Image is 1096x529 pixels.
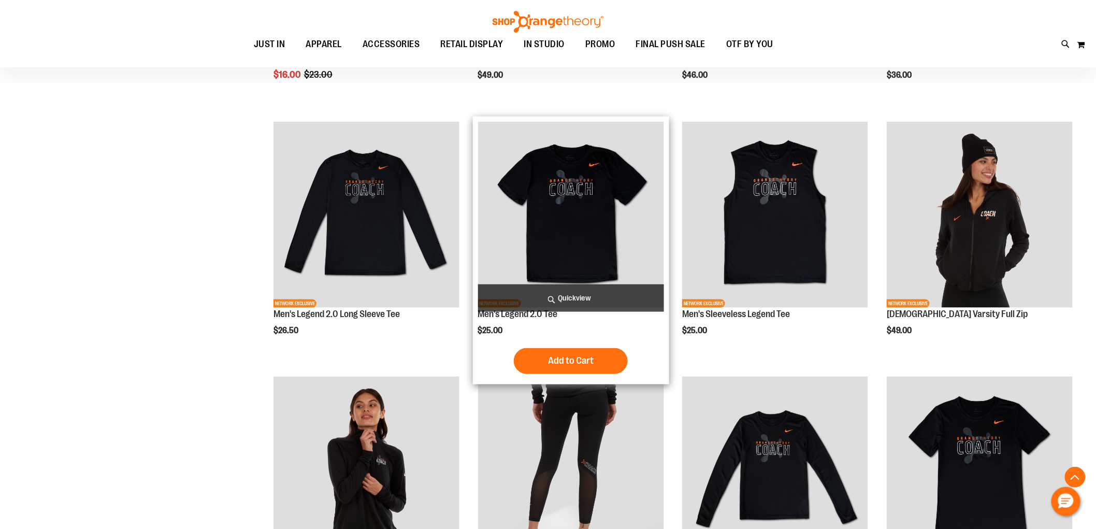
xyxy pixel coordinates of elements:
[478,309,558,319] a: Men's Legend 2.0 Tee
[682,122,868,309] a: OTF Mens Coach FA23 Legend Sleeveless Tee - Black primary imageNETWORK EXCLUSIVE
[1065,467,1086,488] button: Back To Top
[514,348,628,374] button: Add to Cart
[682,70,709,80] span: $46.00
[887,309,1028,319] a: [DEMOGRAPHIC_DATA] Varsity Full Zip
[478,122,664,309] a: OTF Mens Coach FA23 Legend 2.0 SS Tee - Black primary imageNETWORK EXCLUSIVE
[682,309,790,319] a: Men's Sleeveless Legend Tee
[585,33,615,56] span: PROMO
[273,69,302,80] span: $16.00
[677,117,873,362] div: product
[887,122,1073,309] a: OTF Ladies Coach FA23 Varsity Full Zip - Black primary imageNETWORK EXCLUSIVE
[1051,487,1080,516] button: Hello, have a question? Let’s chat.
[273,326,300,335] span: $26.50
[473,117,669,384] div: product
[478,326,504,335] span: $25.00
[887,299,930,308] span: NETWORK EXCLUSIVE
[682,326,709,335] span: $25.00
[304,69,334,80] span: $23.00
[296,33,353,56] a: APPAREL
[887,326,914,335] span: $49.00
[441,33,503,56] span: RETAIL DISPLAY
[514,33,575,56] a: IN STUDIO
[548,355,594,366] span: Add to Cart
[626,33,716,56] a: FINAL PUSH SALE
[491,11,605,33] img: Shop Orangetheory
[273,309,400,319] a: Men's Legend 2.0 Long Sleeve Tee
[682,122,868,308] img: OTF Mens Coach FA23 Legend Sleeveless Tee - Black primary image
[575,33,626,56] a: PROMO
[726,33,773,56] span: OTF BY YOU
[887,122,1073,308] img: OTF Ladies Coach FA23 Varsity Full Zip - Black primary image
[352,33,430,56] a: ACCESSORIES
[882,117,1078,362] div: product
[273,122,459,309] a: OTF Mens Coach FA23 Legend 2.0 LS Tee - Black primary imageNETWORK EXCLUSIVE
[243,33,296,56] a: JUST IN
[478,70,505,80] span: $49.00
[273,299,316,308] span: NETWORK EXCLUSIVE
[682,299,725,308] span: NETWORK EXCLUSIVE
[306,33,342,56] span: APPAREL
[478,122,664,308] img: OTF Mens Coach FA23 Legend 2.0 SS Tee - Black primary image
[716,33,784,56] a: OTF BY YOU
[636,33,706,56] span: FINAL PUSH SALE
[430,33,514,56] a: RETAIL DISPLAY
[363,33,420,56] span: ACCESSORIES
[887,70,914,80] span: $36.00
[478,284,664,312] a: Quickview
[524,33,565,56] span: IN STUDIO
[268,117,465,362] div: product
[254,33,285,56] span: JUST IN
[273,122,459,308] img: OTF Mens Coach FA23 Legend 2.0 LS Tee - Black primary image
